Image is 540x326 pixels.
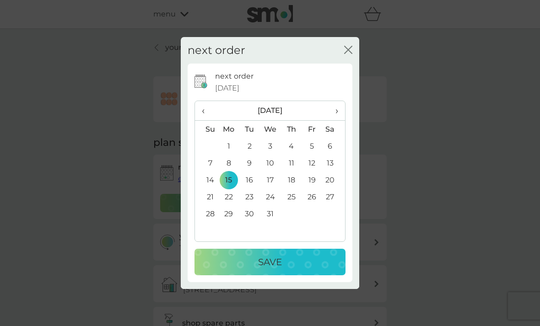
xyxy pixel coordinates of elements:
[215,82,239,94] span: [DATE]
[302,121,322,138] th: Fr
[218,138,239,155] td: 1
[258,255,282,269] p: Save
[218,188,239,205] td: 22
[322,188,345,205] td: 27
[218,155,239,171] td: 8
[281,121,302,138] th: Th
[239,171,260,188] td: 16
[195,188,218,205] td: 21
[322,171,345,188] td: 20
[281,155,302,171] td: 11
[239,121,260,138] th: Tu
[215,70,254,82] p: next order
[344,46,352,55] button: close
[195,205,218,222] td: 28
[260,155,281,171] td: 10
[322,138,345,155] td: 6
[188,44,245,57] h2: next order
[195,121,218,138] th: Su
[322,155,345,171] td: 13
[281,188,302,205] td: 25
[260,171,281,188] td: 17
[239,155,260,171] td: 9
[239,188,260,205] td: 23
[195,155,218,171] td: 7
[302,188,322,205] td: 26
[195,171,218,188] td: 14
[302,138,322,155] td: 5
[218,101,322,121] th: [DATE]
[302,171,322,188] td: 19
[322,121,345,138] th: Sa
[194,249,346,275] button: Save
[281,171,302,188] td: 18
[260,188,281,205] td: 24
[218,171,239,188] td: 15
[260,205,281,222] td: 31
[218,205,239,222] td: 29
[302,155,322,171] td: 12
[239,205,260,222] td: 30
[260,121,281,138] th: We
[260,138,281,155] td: 3
[329,101,338,120] span: ›
[202,101,211,120] span: ‹
[281,138,302,155] td: 4
[218,121,239,138] th: Mo
[239,138,260,155] td: 2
